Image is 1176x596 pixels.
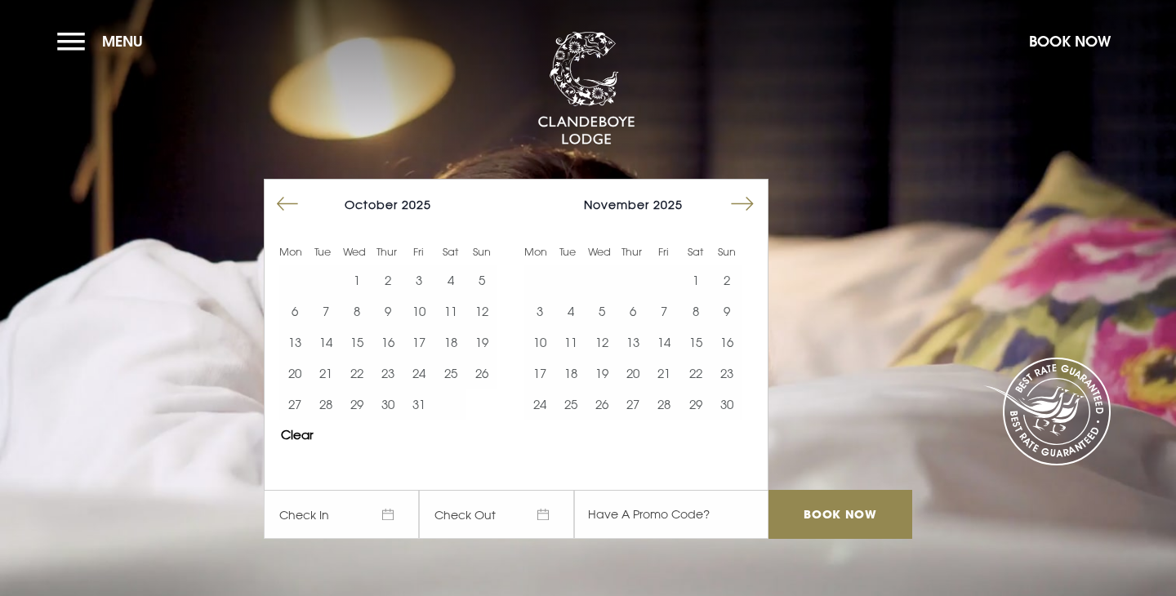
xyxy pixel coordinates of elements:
td: Choose Sunday, October 5, 2025 as your start date. [466,265,497,296]
td: Choose Saturday, November 22, 2025 as your start date. [680,358,711,389]
button: 18 [555,358,586,389]
button: 20 [279,358,310,389]
button: 1 [341,265,372,296]
button: 11 [555,327,586,358]
td: Choose Friday, November 21, 2025 as your start date. [648,358,679,389]
button: Clear [281,429,314,441]
button: 21 [310,358,341,389]
button: 28 [310,389,341,420]
td: Choose Thursday, November 13, 2025 as your start date. [617,327,648,358]
span: Check Out [419,490,574,539]
td: Choose Thursday, November 20, 2025 as your start date. [617,358,648,389]
button: 20 [617,358,648,389]
button: 22 [341,358,372,389]
td: Choose Saturday, November 29, 2025 as your start date. [680,389,711,420]
td: Choose Sunday, November 2, 2025 as your start date. [711,265,742,296]
td: Choose Monday, November 24, 2025 as your start date. [524,389,555,420]
td: Choose Tuesday, November 18, 2025 as your start date. [555,358,586,389]
td: Choose Sunday, November 30, 2025 as your start date. [711,389,742,420]
button: 23 [372,358,403,389]
button: 2 [711,265,742,296]
button: 17 [524,358,555,389]
span: October [345,198,398,211]
button: 25 [555,389,586,420]
td: Choose Tuesday, October 14, 2025 as your start date. [310,327,341,358]
td: Choose Wednesday, November 26, 2025 as your start date. [586,389,617,420]
button: 6 [279,296,310,327]
button: 24 [524,389,555,420]
button: 13 [279,327,310,358]
td: Choose Friday, November 7, 2025 as your start date. [648,296,679,327]
button: 8 [341,296,372,327]
td: Choose Thursday, November 6, 2025 as your start date. [617,296,648,327]
td: Choose Tuesday, October 7, 2025 as your start date. [310,296,341,327]
button: 1 [680,265,711,296]
button: 18 [435,327,466,358]
button: 14 [310,327,341,358]
td: Choose Friday, November 14, 2025 as your start date. [648,327,679,358]
td: Choose Wednesday, October 1, 2025 as your start date. [341,265,372,296]
td: Choose Tuesday, November 25, 2025 as your start date. [555,389,586,420]
td: Choose Monday, October 20, 2025 as your start date. [279,358,310,389]
td: Choose Thursday, October 16, 2025 as your start date. [372,327,403,358]
button: Move forward to switch to the next month. [727,189,758,220]
td: Choose Friday, October 3, 2025 as your start date. [403,265,434,296]
td: Choose Friday, October 24, 2025 as your start date. [403,358,434,389]
td: Choose Saturday, November 15, 2025 as your start date. [680,327,711,358]
td: Choose Wednesday, November 19, 2025 as your start date. [586,358,617,389]
td: Choose Monday, November 3, 2025 as your start date. [524,296,555,327]
img: Clandeboye Lodge [537,32,635,146]
td: Choose Tuesday, November 11, 2025 as your start date. [555,327,586,358]
td: Choose Thursday, November 27, 2025 as your start date. [617,389,648,420]
td: Choose Thursday, October 23, 2025 as your start date. [372,358,403,389]
td: Choose Monday, October 6, 2025 as your start date. [279,296,310,327]
button: 30 [372,389,403,420]
button: 13 [617,327,648,358]
td: Choose Saturday, November 8, 2025 as your start date. [680,296,711,327]
td: Choose Sunday, November 9, 2025 as your start date. [711,296,742,327]
td: Choose Thursday, October 2, 2025 as your start date. [372,265,403,296]
td: Choose Tuesday, October 21, 2025 as your start date. [310,358,341,389]
td: Choose Saturday, October 25, 2025 as your start date. [435,358,466,389]
button: 12 [466,296,497,327]
button: 15 [341,327,372,358]
td: Choose Saturday, November 1, 2025 as your start date. [680,265,711,296]
button: 3 [524,296,555,327]
button: 27 [279,389,310,420]
td: Choose Sunday, October 12, 2025 as your start date. [466,296,497,327]
td: Choose Monday, November 10, 2025 as your start date. [524,327,555,358]
button: 28 [648,389,679,420]
button: 21 [648,358,679,389]
button: 29 [341,389,372,420]
td: Choose Monday, November 17, 2025 as your start date. [524,358,555,389]
button: 12 [586,327,617,358]
td: Choose Tuesday, November 4, 2025 as your start date. [555,296,586,327]
td: Choose Thursday, October 9, 2025 as your start date. [372,296,403,327]
button: 15 [680,327,711,358]
input: Have A Promo Code? [574,490,768,539]
td: Choose Saturday, October 18, 2025 as your start date. [435,327,466,358]
button: Menu [57,24,151,59]
td: Choose Wednesday, October 22, 2025 as your start date. [341,358,372,389]
button: 7 [310,296,341,327]
button: 23 [711,358,742,389]
td: Choose Wednesday, October 29, 2025 as your start date. [341,389,372,420]
span: Check In [264,490,419,539]
button: 4 [555,296,586,327]
button: Book Now [1021,24,1119,59]
td: Choose Friday, November 28, 2025 as your start date. [648,389,679,420]
button: 5 [466,265,497,296]
button: 29 [680,389,711,420]
span: 2025 [653,198,683,211]
button: 26 [466,358,497,389]
button: 19 [466,327,497,358]
span: Menu [102,32,143,51]
button: 5 [586,296,617,327]
td: Choose Sunday, November 16, 2025 as your start date. [711,327,742,358]
td: Choose Sunday, November 23, 2025 as your start date. [711,358,742,389]
button: 30 [711,389,742,420]
td: Choose Saturday, October 4, 2025 as your start date. [435,265,466,296]
button: 10 [403,296,434,327]
td: Choose Monday, October 27, 2025 as your start date. [279,389,310,420]
td: Choose Friday, October 31, 2025 as your start date. [403,389,434,420]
